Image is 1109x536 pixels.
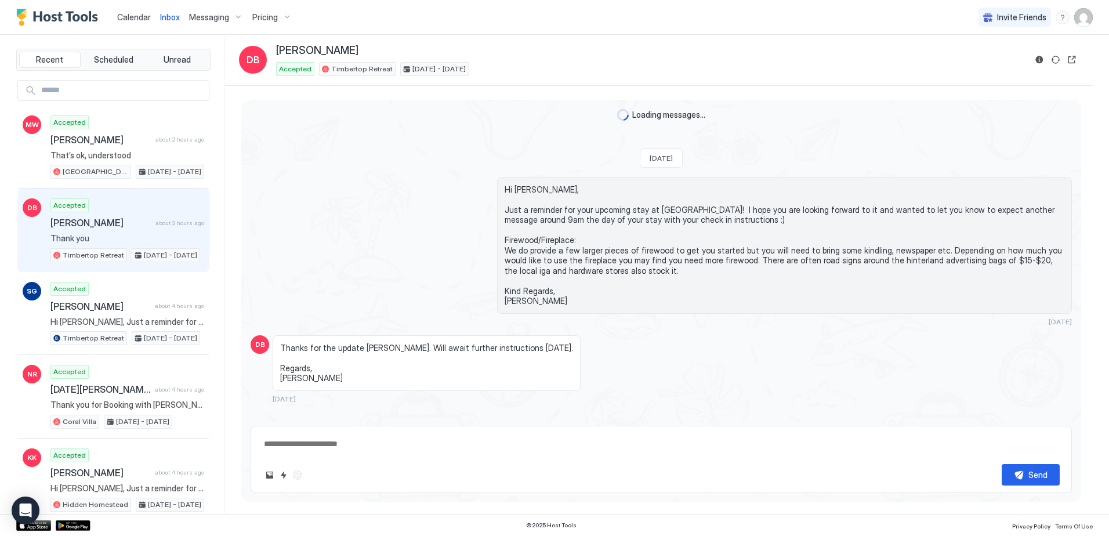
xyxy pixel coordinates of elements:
[1055,523,1093,530] span: Terms Of Use
[160,11,180,23] a: Inbox
[50,400,204,410] span: Thank you for Booking with [PERSON_NAME]! We hope you are looking forward to your stay. You can e...
[650,154,673,162] span: [DATE]
[1049,317,1072,326] span: [DATE]
[247,53,260,67] span: DB
[53,117,86,128] span: Accepted
[164,55,191,65] span: Unread
[63,250,124,260] span: Timbertop Retreat
[505,184,1064,306] span: Hi [PERSON_NAME], Just a reminder for your upcoming stay at [GEOGRAPHIC_DATA]! I hope you are loo...
[148,166,201,177] span: [DATE] - [DATE]
[1028,469,1048,481] div: Send
[144,250,197,260] span: [DATE] - [DATE]
[50,317,204,327] span: Hi [PERSON_NAME], Just a reminder for your upcoming stay at [GEOGRAPHIC_DATA]! I hope you are loo...
[1012,523,1050,530] span: Privacy Policy
[63,499,128,510] span: Hidden Homestead
[19,52,81,68] button: Recent
[36,55,63,65] span: Recent
[255,339,265,350] span: DB
[1012,519,1050,531] a: Privacy Policy
[155,386,204,393] span: about 4 hours ago
[83,52,144,68] button: Scheduled
[997,12,1046,23] span: Invite Friends
[50,483,204,494] span: Hi [PERSON_NAME], Just a reminder for your upcoming stay at [GEOGRAPHIC_DATA]! I hope you are loo...
[1049,53,1063,67] button: Sync reservation
[26,119,39,130] span: MW
[252,12,278,23] span: Pricing
[27,286,37,296] span: SG
[117,12,151,22] span: Calendar
[50,134,151,146] span: [PERSON_NAME]
[276,44,358,57] span: [PERSON_NAME]
[16,49,211,71] div: tab-group
[155,469,204,476] span: about 4 hours ago
[331,64,393,74] span: Timbertop Retreat
[280,343,573,383] span: Thanks for the update [PERSON_NAME]. Will await further instructions [DATE]. Regards, [PERSON_NAME]
[155,219,204,227] span: about 3 hours ago
[277,468,291,482] button: Quick reply
[144,333,197,343] span: [DATE] - [DATE]
[1074,8,1093,27] div: User profile
[16,520,51,531] a: App Store
[1065,53,1079,67] button: Open reservation
[27,202,37,213] span: DB
[94,55,133,65] span: Scheduled
[50,383,150,395] span: [DATE][PERSON_NAME]
[50,217,151,229] span: [PERSON_NAME]
[273,394,296,403] span: [DATE]
[160,12,180,22] span: Inbox
[63,333,124,343] span: Timbertop Retreat
[53,284,86,294] span: Accepted
[116,417,169,427] span: [DATE] - [DATE]
[27,369,37,379] span: NR
[1032,53,1046,67] button: Reservation information
[155,136,204,143] span: about 2 hours ago
[117,11,151,23] a: Calendar
[412,64,466,74] span: [DATE] - [DATE]
[56,520,90,531] a: Google Play Store
[50,150,204,161] span: That’s ok, understood
[1002,464,1060,486] button: Send
[1056,10,1070,24] div: menu
[16,9,103,26] a: Host Tools Logo
[155,302,204,310] span: about 4 hours ago
[189,12,229,23] span: Messaging
[50,467,150,479] span: [PERSON_NAME]
[617,109,629,121] div: loading
[1055,519,1093,531] a: Terms Of Use
[53,367,86,377] span: Accepted
[148,499,201,510] span: [DATE] - [DATE]
[37,81,209,100] input: Input Field
[50,233,204,244] span: Thank you
[27,452,37,463] span: KK
[263,468,277,482] button: Upload image
[63,166,128,177] span: [GEOGRAPHIC_DATA]
[632,110,705,120] span: Loading messages...
[50,300,150,312] span: [PERSON_NAME]
[526,521,577,529] span: © 2025 Host Tools
[12,497,39,524] div: Open Intercom Messenger
[53,200,86,211] span: Accepted
[53,450,86,461] span: Accepted
[279,64,311,74] span: Accepted
[146,52,208,68] button: Unread
[63,417,96,427] span: Coral Villa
